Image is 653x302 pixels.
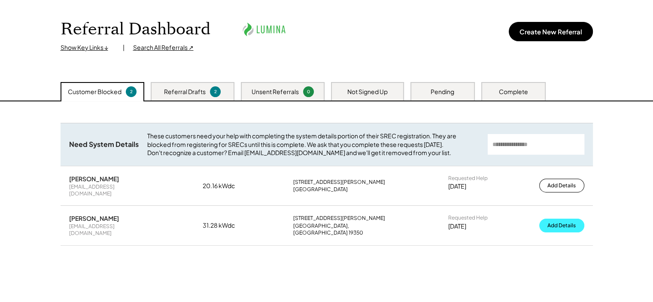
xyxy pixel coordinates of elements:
[69,183,155,197] div: [EMAIL_ADDRESS][DOMAIN_NAME]
[539,179,584,192] button: Add Details
[61,19,210,40] h1: Referral Dashboard
[211,88,219,95] div: 2
[448,214,488,221] div: Requested Help
[448,182,466,191] div: [DATE]
[448,222,466,231] div: [DATE]
[164,88,206,96] div: Referral Drafts
[61,43,114,52] div: Show Key Links ↓
[499,88,528,96] div: Complete
[123,43,125,52] div: |
[203,182,246,190] div: 20.16 kWdc
[431,88,454,96] div: Pending
[69,140,139,149] div: Need System Details
[293,179,385,186] div: [STREET_ADDRESS][PERSON_NAME]
[252,88,299,96] div: Unsent Referrals
[69,223,155,236] div: [EMAIL_ADDRESS][DOMAIN_NAME]
[147,132,479,157] div: These customers need your help with completing the system details portion of their SREC registrat...
[509,22,593,41] button: Create New Referral
[69,214,119,222] div: [PERSON_NAME]
[240,18,288,41] img: lumina.png
[293,223,401,236] div: [GEOGRAPHIC_DATA], [GEOGRAPHIC_DATA] 19350
[448,175,488,182] div: Requested Help
[304,88,313,95] div: 0
[293,215,385,222] div: [STREET_ADDRESS][PERSON_NAME]
[68,88,121,96] div: Customer Blocked
[293,186,348,193] div: [GEOGRAPHIC_DATA]
[69,175,119,183] div: [PERSON_NAME]
[203,221,246,230] div: 31.28 kWdc
[133,43,194,52] div: Search All Referrals ↗
[127,88,135,95] div: 2
[347,88,388,96] div: Not Signed Up
[539,219,584,232] button: Add Details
